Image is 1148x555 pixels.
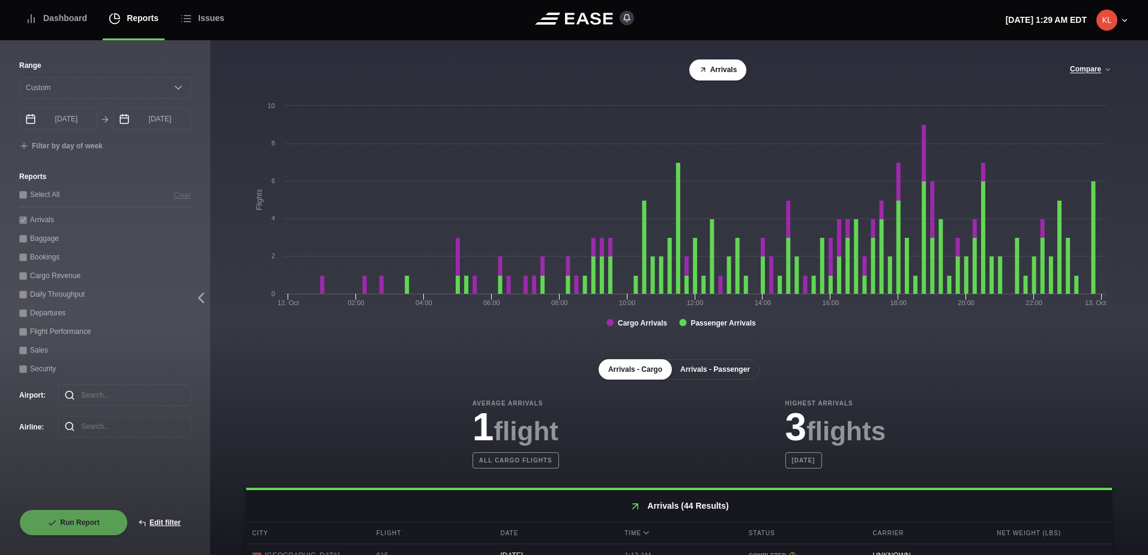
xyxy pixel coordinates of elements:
[19,142,103,151] button: Filter by day of week
[991,523,1112,544] div: Net Weight (LBS)
[690,319,756,327] tspan: Passenger Arrivals
[19,390,39,401] label: Airport :
[128,509,191,536] button: Edit filter
[671,359,760,380] button: Arrivals - Passenger
[19,108,97,130] input: mm/dd/yyyy
[743,523,864,544] div: Status
[271,252,275,259] text: 2
[551,299,568,306] text: 08:00
[618,319,668,327] tspan: Cargo Arrivals
[958,299,974,306] text: 20:00
[1069,65,1112,74] button: Compare
[348,299,364,306] text: 02:00
[689,59,747,80] button: Arrivals
[494,416,558,446] span: flight
[785,452,822,469] b: [DATE]
[246,490,1112,522] h2: Arrivals (44 Results)
[58,416,191,437] input: Search...
[19,422,39,432] label: Airline :
[1006,14,1087,26] p: [DATE] 1:29 AM EDT
[246,523,367,544] div: City
[785,399,886,408] b: Highest Arrivals
[271,139,275,147] text: 8
[113,108,191,130] input: mm/dd/yyyy
[1096,10,1117,31] img: 8d9eb65ae2cfb5286abbcbdb12c50e97
[599,359,672,380] button: Arrivals - Cargo
[619,299,636,306] text: 10:00
[271,177,275,184] text: 6
[687,299,704,306] text: 12:00
[1085,299,1106,306] tspan: 13. Oct
[806,416,886,446] span: flights
[271,290,275,297] text: 0
[255,189,264,210] tspan: Flights
[473,452,559,469] b: All cargo flights
[58,384,191,406] input: Search...
[823,299,839,306] text: 16:00
[785,408,886,446] h3: 3
[473,408,559,446] h3: 1
[618,523,740,544] div: Time
[415,299,432,306] text: 04:00
[1026,299,1042,306] text: 22:00
[277,299,298,306] tspan: 12. Oct
[494,523,615,544] div: Date
[19,60,191,71] label: Range
[890,299,907,306] text: 18:00
[370,523,492,544] div: Flight
[473,399,559,408] b: Average Arrivals
[19,171,191,182] label: Reports
[483,299,500,306] text: 06:00
[174,189,191,201] button: Clear
[755,299,772,306] text: 14:00
[268,102,275,109] text: 10
[867,523,988,544] div: Carrier
[271,214,275,222] text: 4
